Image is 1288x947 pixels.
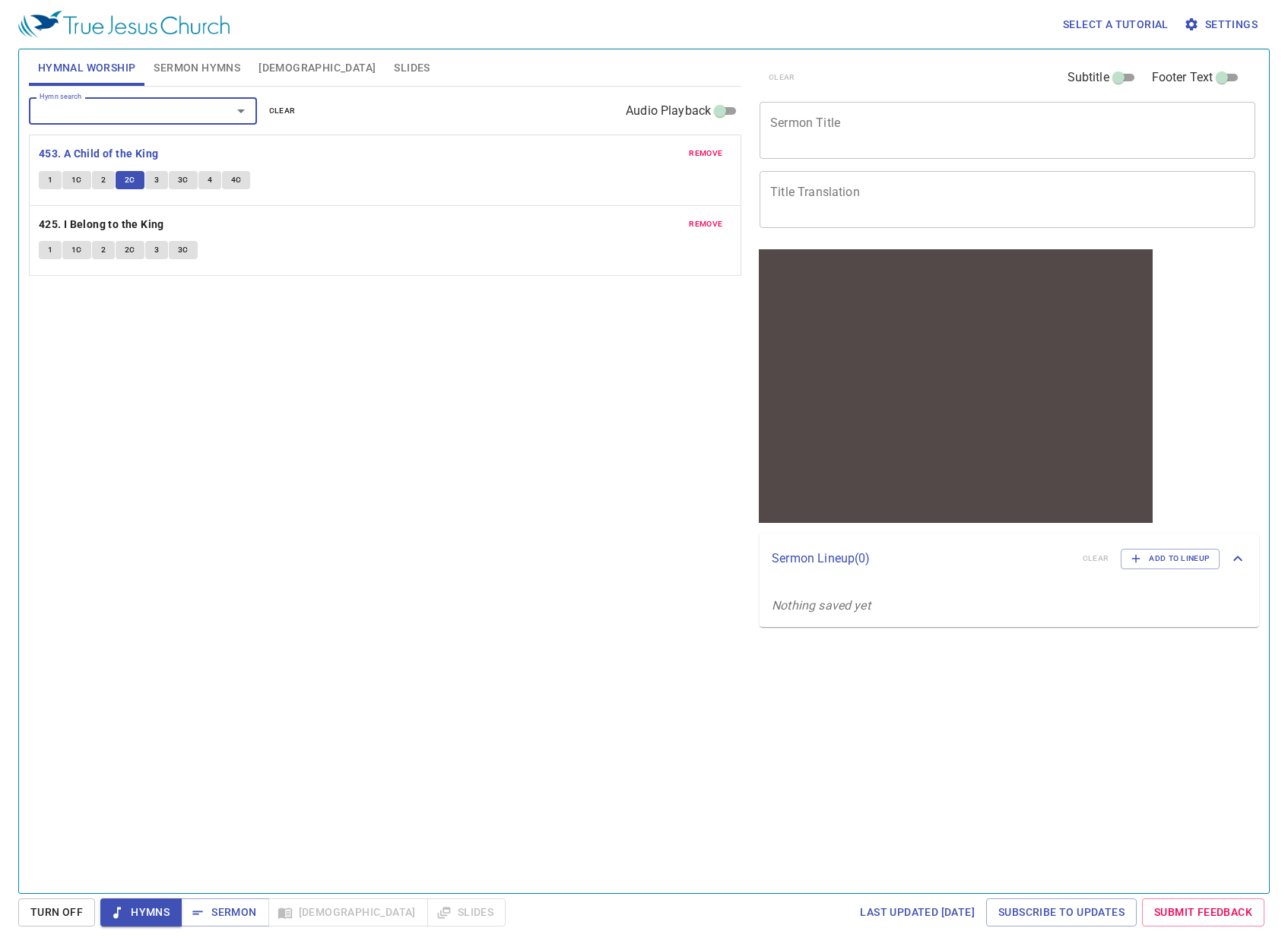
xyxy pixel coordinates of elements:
[178,173,189,187] span: 3C
[208,173,212,187] span: 4
[1063,15,1169,34] span: Select a tutorial
[71,173,82,187] span: 1C
[680,144,731,163] button: remove
[860,903,975,922] span: Last updated [DATE]
[986,898,1137,926] a: Subscribe to Updates
[154,243,159,257] span: 3
[48,243,52,257] span: 1
[169,171,198,189] button: 3C
[101,173,106,187] span: 2
[101,243,106,257] span: 2
[1187,15,1258,34] span: Settings
[39,215,164,234] b: 425. I Belong to the King
[1142,898,1264,926] a: Submit Feedback
[48,173,52,187] span: 1
[198,171,221,189] button: 4
[169,241,198,259] button: 3C
[38,59,136,78] span: Hymnal Worship
[1181,11,1264,39] button: Settings
[145,171,168,189] button: 3
[92,171,115,189] button: 2
[125,243,135,257] span: 2C
[39,144,159,163] b: 453. A Child of the King
[92,241,115,259] button: 2
[39,171,62,189] button: 1
[222,171,251,189] button: 4C
[154,173,159,187] span: 3
[1154,903,1252,922] span: Submit Feedback
[760,534,1259,584] div: Sermon Lineup(0)clearAdd to Lineup
[62,241,91,259] button: 1C
[260,102,305,120] button: clear
[998,903,1125,922] span: Subscribe to Updates
[62,171,91,189] button: 1C
[125,173,135,187] span: 2C
[178,243,189,257] span: 3C
[854,898,981,926] a: Last updated [DATE]
[230,100,252,122] button: Open
[18,11,230,38] img: True Jesus Church
[100,898,182,926] button: Hymns
[113,903,170,922] span: Hymns
[626,102,711,120] span: Audio Playback
[1057,11,1175,39] button: Select a tutorial
[154,59,240,78] span: Sermon Hymns
[1121,549,1220,569] button: Add to Lineup
[689,147,722,160] span: remove
[1152,68,1213,87] span: Footer Text
[689,217,722,231] span: remove
[39,215,167,234] button: 425. I Belong to the King
[753,244,1158,528] iframe: from-child
[39,241,62,259] button: 1
[1131,552,1210,565] span: Add to Lineup
[772,598,871,613] i: Nothing saved yet
[269,104,296,118] span: clear
[18,898,95,926] button: Turn Off
[30,903,83,922] span: Turn Off
[145,241,168,259] button: 3
[181,898,268,926] button: Sermon
[116,171,144,189] button: 2C
[772,550,1071,568] p: Sermon Lineup ( 0 )
[680,215,731,233] button: remove
[71,243,82,257] span: 1C
[231,173,242,187] span: 4C
[193,903,256,922] span: Sermon
[259,59,376,78] span: [DEMOGRAPHIC_DATA]
[116,241,144,259] button: 2C
[1068,68,1109,87] span: Subtitle
[394,59,430,78] span: Slides
[39,144,161,163] button: 453. A Child of the King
